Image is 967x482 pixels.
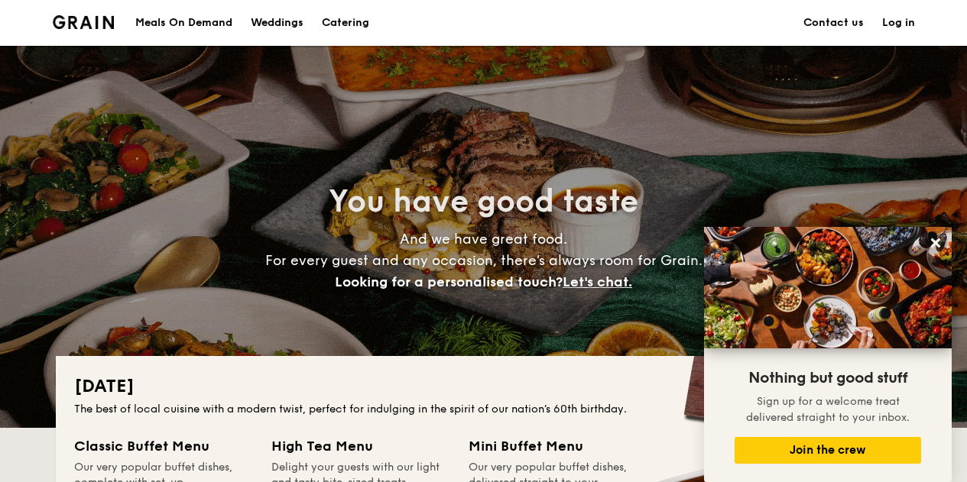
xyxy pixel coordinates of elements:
div: The best of local cuisine with a modern twist, perfect for indulging in the spirit of our nation’... [74,402,894,417]
span: Looking for a personalised touch? [335,273,563,290]
h2: [DATE] [74,374,894,399]
span: Let's chat. [563,273,632,290]
button: Close [923,231,948,255]
button: Join the crew [735,437,921,464]
span: Sign up for a welcome treat delivered straight to your inbox. [746,395,910,424]
div: Classic Buffet Menu [74,435,253,457]
img: DSC07876-Edit02-Large.jpeg [704,227,952,348]
span: And we have great food. For every guest and any occasion, there’s always room for Grain. [265,231,703,290]
span: You have good taste [329,183,638,220]
span: Nothing but good stuff [748,369,907,387]
a: Logotype [53,15,115,29]
div: Mini Buffet Menu [469,435,647,457]
div: High Tea Menu [271,435,450,457]
img: Grain [53,15,115,29]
